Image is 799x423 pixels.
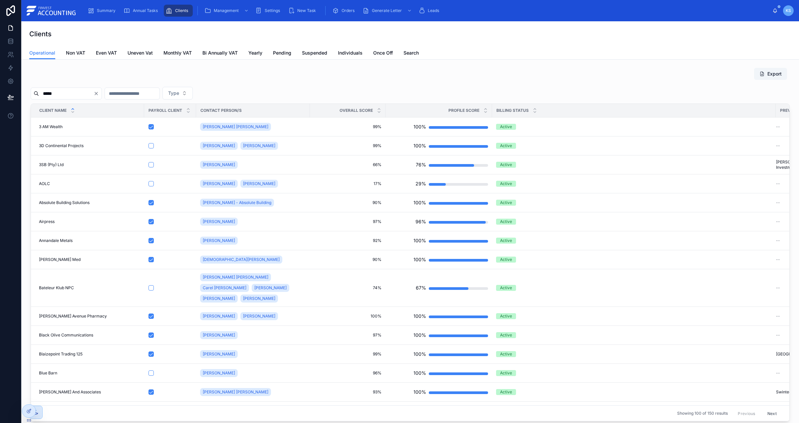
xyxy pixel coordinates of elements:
[500,219,512,225] div: Active
[39,314,107,319] span: [PERSON_NAME] Avenue Pharmacy
[39,351,83,357] span: Blaizepoint Trading 125
[39,108,67,113] span: Client Name
[200,369,238,377] a: [PERSON_NAME]
[203,257,280,262] span: [DEMOGRAPHIC_DATA][PERSON_NAME]
[314,219,382,224] a: 97%
[203,162,235,167] span: [PERSON_NAME]
[202,47,238,60] a: Bi Annually VAT
[200,237,238,245] a: [PERSON_NAME]
[413,139,426,152] div: 100%
[203,285,246,291] span: Carel [PERSON_NAME]
[413,366,426,380] div: 100%
[416,281,426,295] div: 67%
[338,50,363,56] span: Individuals
[776,238,780,243] span: --
[29,29,52,39] h1: Clients
[390,310,488,323] a: 100%
[314,257,382,262] a: 90%
[200,284,249,292] a: Carel [PERSON_NAME]
[94,91,102,96] button: Clear
[314,238,382,243] a: 92%
[200,254,306,265] a: [DEMOGRAPHIC_DATA][PERSON_NAME]
[314,351,382,357] a: 99%
[314,143,382,148] span: 99%
[500,162,512,168] div: Active
[776,219,780,224] span: --
[403,47,419,60] a: Search
[39,370,57,376] span: Blue Barn
[243,181,275,186] span: [PERSON_NAME]
[200,108,242,113] span: Contact Person/s
[200,218,238,226] a: [PERSON_NAME]
[776,332,780,338] span: --
[39,219,140,224] a: Airpress
[496,108,529,113] span: Billing Status
[776,370,780,376] span: --
[200,349,306,359] a: [PERSON_NAME]
[390,281,488,295] a: 67%
[203,200,271,205] span: [PERSON_NAME] - Absolute Building
[200,368,306,378] a: [PERSON_NAME]
[163,47,192,60] a: Monthly VAT
[390,139,488,152] a: 100%
[776,285,780,291] span: --
[168,90,179,97] span: Type
[340,108,373,113] span: Overall Score
[202,5,252,17] a: Management
[314,200,382,205] a: 90%
[500,313,512,319] div: Active
[39,332,140,338] a: Black Olive Communications
[390,120,488,133] a: 100%
[416,158,426,171] div: 76%
[314,162,382,167] span: 66%
[390,215,488,228] a: 96%
[39,285,140,291] a: Bateleur Klub NPC
[413,347,426,361] div: 100%
[39,389,101,395] span: [PERSON_NAME] And Associates
[496,143,772,149] a: Active
[200,235,306,246] a: [PERSON_NAME]
[390,177,488,190] a: 29%
[200,350,238,358] a: [PERSON_NAME]
[448,108,479,113] span: Profile Score
[240,295,278,303] a: [PERSON_NAME]
[200,273,271,281] a: [PERSON_NAME] [PERSON_NAME]
[200,295,238,303] a: [PERSON_NAME]
[203,143,235,148] span: [PERSON_NAME]
[39,351,140,357] a: Blaizepoint Trading 125
[500,351,512,357] div: Active
[254,285,287,291] span: [PERSON_NAME]
[203,124,268,129] span: [PERSON_NAME] [PERSON_NAME]
[314,314,382,319] a: 100%
[776,389,791,395] span: Swintec
[496,257,772,263] a: Active
[203,332,235,338] span: [PERSON_NAME]
[413,120,426,133] div: 100%
[66,47,85,60] a: Non VAT
[200,197,306,208] a: [PERSON_NAME] - Absolute Building
[342,8,355,13] span: Orders
[776,124,780,129] span: --
[373,50,393,56] span: Once Off
[248,50,262,56] span: Yearly
[200,178,306,189] a: [PERSON_NAME][PERSON_NAME]
[39,200,90,205] span: Absolute Building Solutions
[203,389,268,395] span: [PERSON_NAME] [PERSON_NAME]
[496,389,772,395] a: Active
[200,330,306,340] a: [PERSON_NAME]
[200,140,306,151] a: [PERSON_NAME][PERSON_NAME]
[162,87,193,100] button: Select Button
[122,5,162,17] a: Annual Tasks
[39,257,140,262] a: [PERSON_NAME] Med
[27,5,77,16] img: App logo
[96,50,117,56] span: Even VAT
[200,180,238,188] a: [PERSON_NAME]
[314,332,382,338] a: 97%
[390,196,488,209] a: 100%
[203,181,235,186] span: [PERSON_NAME]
